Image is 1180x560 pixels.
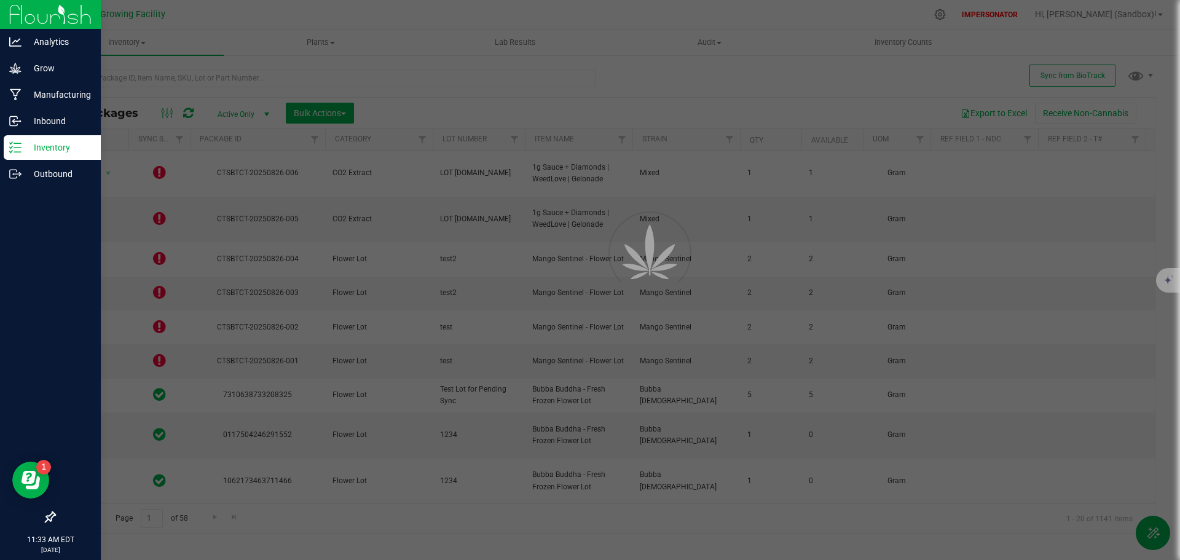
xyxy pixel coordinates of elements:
p: Grow [22,61,95,76]
inline-svg: Grow [9,62,22,74]
p: Manufacturing [22,87,95,102]
p: Inbound [22,114,95,128]
p: Outbound [22,167,95,181]
p: Inventory [22,140,95,155]
iframe: Resource center unread badge [36,460,51,475]
iframe: Resource center [12,462,49,499]
inline-svg: Manufacturing [9,89,22,101]
inline-svg: Outbound [9,168,22,180]
p: 11:33 AM EDT [6,534,95,545]
inline-svg: Inventory [9,141,22,154]
inline-svg: Analytics [9,36,22,48]
inline-svg: Inbound [9,115,22,127]
p: Analytics [22,34,95,49]
p: [DATE] [6,545,95,554]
